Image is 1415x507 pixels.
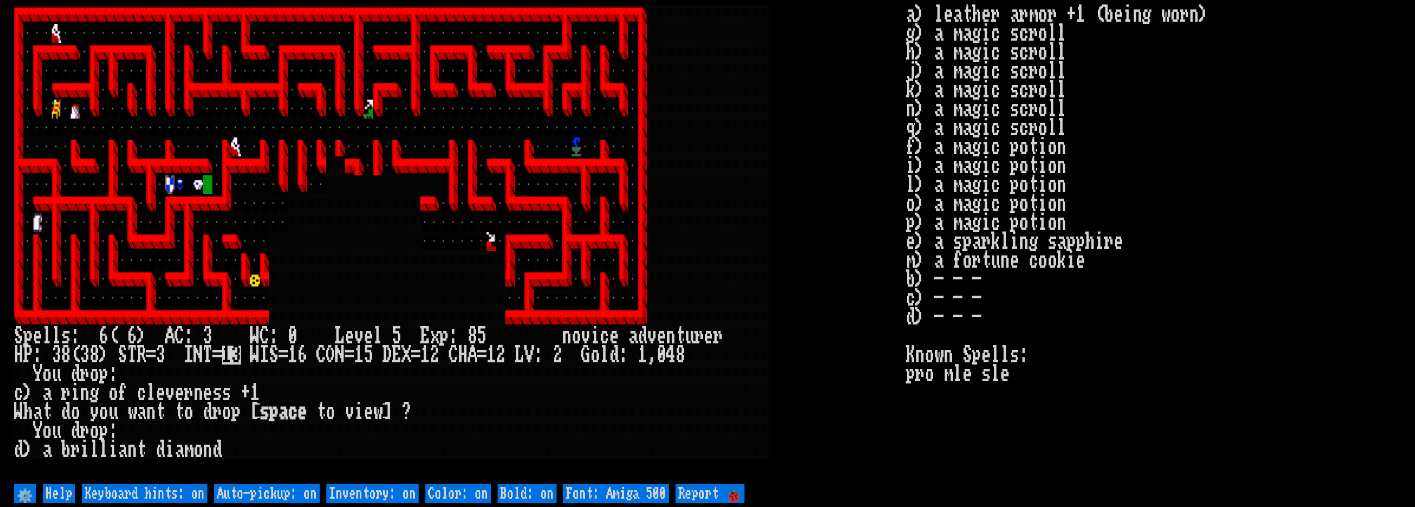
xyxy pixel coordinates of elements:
[146,383,156,402] div: l
[52,327,61,346] div: l
[562,327,572,346] div: n
[628,327,638,346] div: a
[61,346,71,365] div: 8
[184,440,193,459] div: m
[222,402,231,421] div: o
[212,440,222,459] div: d
[345,327,354,346] div: e
[127,346,137,365] div: T
[666,346,676,365] div: 4
[326,484,419,503] input: Inventory: on
[14,402,23,421] div: W
[260,327,269,346] div: C
[71,402,80,421] div: o
[42,365,52,383] div: o
[269,327,279,346] div: :
[99,402,108,421] div: o
[184,346,193,365] div: I
[250,383,260,402] div: 1
[108,327,118,346] div: (
[212,402,222,421] div: r
[165,383,175,402] div: v
[345,402,354,421] div: v
[33,327,42,346] div: e
[23,327,33,346] div: p
[411,346,420,365] div: =
[43,484,75,503] input: Help
[600,327,609,346] div: c
[71,346,80,365] div: (
[269,346,279,365] div: S
[676,346,685,365] div: 8
[383,346,392,365] div: D
[33,346,42,365] div: :
[676,484,744,503] input: Report 🐞
[647,346,657,365] div: ,
[14,327,23,346] div: S
[326,346,335,365] div: O
[354,346,364,365] div: 1
[553,346,562,365] div: 2
[42,440,52,459] div: a
[364,327,373,346] div: e
[71,327,80,346] div: :
[203,383,212,402] div: e
[14,484,36,503] input: ⚙️
[600,346,609,365] div: l
[496,346,505,365] div: 2
[260,346,269,365] div: I
[137,383,146,402] div: c
[61,327,71,346] div: s
[156,346,165,365] div: 3
[214,484,320,503] input: Auto-pickup: on
[449,346,458,365] div: C
[401,346,411,365] div: X
[373,327,383,346] div: l
[288,346,297,365] div: 1
[165,327,175,346] div: A
[609,327,619,346] div: e
[146,346,156,365] div: =
[193,383,203,402] div: n
[288,327,297,346] div: 0
[364,346,373,365] div: 5
[61,402,71,421] div: d
[23,346,33,365] div: P
[42,421,52,440] div: o
[156,383,165,402] div: e
[676,327,685,346] div: t
[420,346,430,365] div: 1
[52,421,61,440] div: u
[90,346,99,365] div: 8
[297,402,307,421] div: e
[297,346,307,365] div: 6
[108,402,118,421] div: u
[222,346,231,365] mark: 1
[203,327,212,346] div: 3
[316,346,326,365] div: C
[609,346,619,365] div: d
[71,383,80,402] div: i
[581,346,590,365] div: G
[326,402,335,421] div: o
[61,440,71,459] div: b
[250,402,260,421] div: [
[619,346,628,365] div: :
[127,402,137,421] div: w
[193,346,203,365] div: N
[42,383,52,402] div: a
[638,346,647,365] div: 1
[647,327,657,346] div: v
[52,365,61,383] div: u
[137,346,146,365] div: R
[156,402,165,421] div: t
[71,365,80,383] div: d
[354,402,364,421] div: i
[657,327,666,346] div: e
[250,327,260,346] div: W
[146,402,156,421] div: n
[231,402,241,421] div: p
[335,327,345,346] div: L
[439,327,449,346] div: p
[515,346,524,365] div: L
